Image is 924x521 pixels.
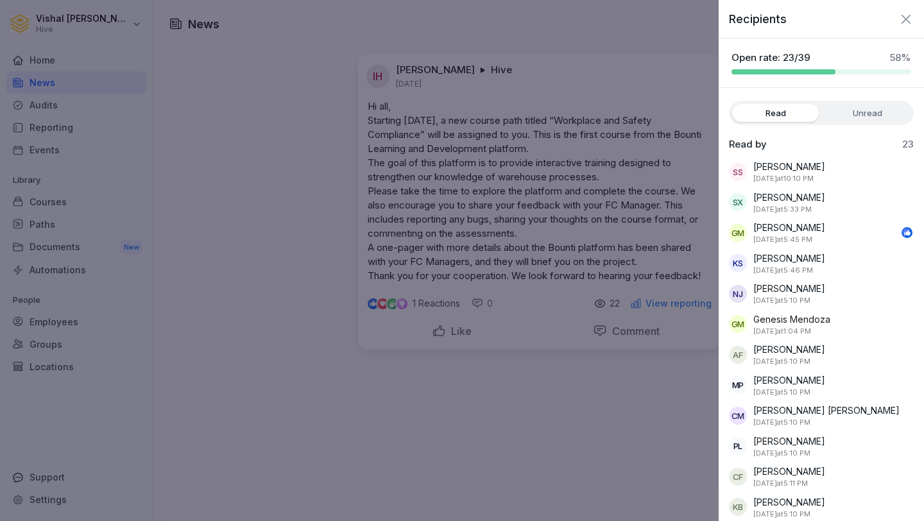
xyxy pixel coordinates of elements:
[753,417,810,428] p: September 24, 2025 at 5:10 PM
[902,138,914,151] p: 23
[753,326,811,337] p: September 26, 2025 at 1:04 PM
[729,346,747,364] div: AF
[824,104,911,122] label: Unread
[753,265,813,276] p: September 24, 2025 at 5:46 PM
[753,173,814,184] p: September 25, 2025 at 10:10 PM
[753,434,825,448] p: [PERSON_NAME]
[753,387,810,398] p: September 24, 2025 at 5:10 PM
[729,138,767,151] p: Read by
[753,404,900,417] p: [PERSON_NAME] [PERSON_NAME]
[729,315,747,333] div: GM
[729,468,747,486] div: CF
[729,437,747,455] div: PL
[753,282,825,295] p: [PERSON_NAME]
[753,495,825,509] p: [PERSON_NAME]
[753,191,825,204] p: [PERSON_NAME]
[729,163,747,181] div: SS
[753,478,808,489] p: September 24, 2025 at 5:11 PM
[729,193,747,211] div: SX
[729,224,747,242] div: GM
[753,373,825,387] p: [PERSON_NAME]
[753,234,812,245] p: September 24, 2025 at 5:45 PM
[889,51,911,64] p: 58 %
[753,356,810,367] p: September 24, 2025 at 5:10 PM
[753,343,825,356] p: [PERSON_NAME]
[753,221,825,234] p: [PERSON_NAME]
[753,160,825,173] p: [PERSON_NAME]
[729,498,747,516] div: KB
[732,104,819,122] label: Read
[732,51,810,64] p: Open rate: 23/39
[753,465,825,478] p: [PERSON_NAME]
[729,10,787,28] p: Recipients
[729,376,747,394] div: MP
[753,204,812,215] p: September 24, 2025 at 5:33 PM
[729,254,747,272] div: KS
[729,285,747,303] div: NJ
[753,252,825,265] p: [PERSON_NAME]
[753,509,810,520] p: September 24, 2025 at 5:10 PM
[902,228,912,238] img: like
[729,407,747,425] div: CM
[753,295,810,306] p: September 24, 2025 at 5:10 PM
[753,448,810,459] p: September 24, 2025 at 5:10 PM
[753,312,830,326] p: Genesis Mendoza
